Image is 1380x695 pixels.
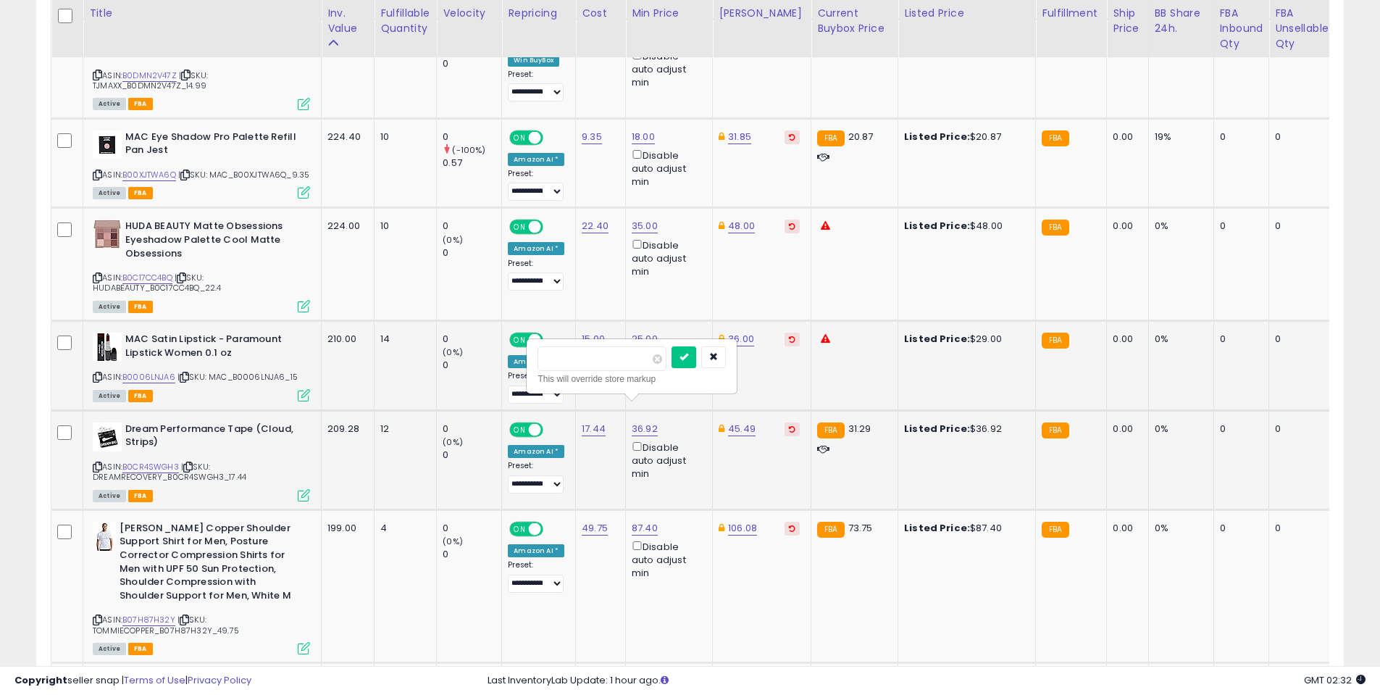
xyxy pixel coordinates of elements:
[508,560,564,593] div: Preset:
[93,220,310,311] div: ASIN:
[1042,522,1069,538] small: FBA
[632,521,658,536] a: 87.40
[1220,333,1258,346] div: 0
[14,673,67,687] strong: Copyright
[93,522,116,551] img: 31jMBQntN3L._SL40_.jpg
[508,6,569,21] div: Repricing
[452,144,485,156] small: (-100%)
[443,449,501,462] div: 0
[728,130,751,144] a: 31.85
[582,130,602,144] a: 9.35
[848,130,874,143] span: 20.87
[904,130,970,143] b: Listed Price:
[1220,423,1258,436] div: 0
[93,130,310,198] div: ASIN:
[1042,6,1100,21] div: Fulfillment
[327,220,363,233] div: 224.00
[508,242,564,255] div: Amazon AI *
[93,333,122,362] img: 41++Zh68K0L._SL40_.jpg
[327,423,363,436] div: 209.28
[1275,423,1323,436] div: 0
[1220,130,1258,143] div: 0
[128,643,153,655] span: FBA
[728,332,754,346] a: 36.00
[93,187,126,199] span: All listings currently available for purchase on Amazon
[380,6,430,36] div: Fulfillable Quantity
[904,6,1029,21] div: Listed Price
[93,423,310,500] div: ASIN:
[1113,423,1137,436] div: 0.00
[327,522,363,535] div: 199.00
[582,521,608,536] a: 49.75
[511,334,529,346] span: ON
[904,220,1024,233] div: $48.00
[178,169,309,180] span: | SKU: MAC_B00XJTWA6Q_9.35
[443,536,463,547] small: (0%)
[89,6,315,21] div: Title
[1042,423,1069,438] small: FBA
[508,544,564,557] div: Amazon AI *
[508,153,564,166] div: Amazon AI *
[327,333,363,346] div: 210.00
[508,70,564,102] div: Preset:
[93,301,126,313] span: All listings currently available for purchase on Amazon
[1042,333,1069,349] small: FBA
[128,390,153,402] span: FBA
[582,422,606,436] a: 17.44
[125,130,301,161] b: MAC Eye Shadow Pro Palette Refill Pan Jest
[511,221,529,233] span: ON
[1042,130,1069,146] small: FBA
[122,371,175,383] a: B0006LNJA6
[632,439,701,481] div: Disable auto adjust min
[508,169,564,201] div: Preset:
[538,372,726,386] div: This will override store markup
[443,548,501,561] div: 0
[380,333,425,346] div: 14
[904,333,1024,346] div: $29.00
[1113,333,1137,346] div: 0.00
[124,673,185,687] a: Terms of Use
[582,6,619,21] div: Cost
[122,461,179,473] a: B0CR4SWGH3
[1220,220,1258,233] div: 0
[632,219,658,233] a: 35.00
[541,523,564,535] span: OFF
[93,461,246,483] span: | SKU: DREAMRECOVERY_B0CR4SWGH3_17.44
[93,490,126,502] span: All listings currently available for purchase on Amazon
[719,6,805,21] div: [PERSON_NAME]
[443,220,501,233] div: 0
[511,423,529,436] span: ON
[380,522,425,535] div: 4
[443,246,501,259] div: 0
[1304,673,1366,687] span: 2025-09-15 02:32 GMT
[1275,130,1323,143] div: 0
[93,643,126,655] span: All listings currently available for purchase on Amazon
[443,522,501,535] div: 0
[443,6,495,21] div: Velocity
[1113,522,1137,535] div: 0.00
[380,423,425,436] div: 12
[1155,423,1203,436] div: 0%
[443,359,501,372] div: 0
[1220,6,1263,51] div: FBA inbound Qty
[508,259,564,291] div: Preset:
[508,461,564,494] div: Preset:
[1275,6,1329,51] div: FBA Unsellable Qty
[327,130,363,143] div: 224.40
[582,332,605,346] a: 15.00
[93,130,122,158] img: 31mca6WAHRL._SL40_.jpg
[632,237,701,279] div: Disable auto adjust min
[719,334,724,344] i: This overrides the store level Dynamic Max Price for this listing
[1275,220,1323,233] div: 0
[632,147,701,189] div: Disable auto adjust min
[817,423,844,438] small: FBA
[632,538,701,580] div: Disable auto adjust min
[848,521,873,535] span: 73.75
[122,70,177,82] a: B0DMN2V47Z
[93,272,221,294] span: | SKU: HUDABEAUTY_B0C17CC4BQ_22.4
[443,423,501,436] div: 0
[122,614,175,626] a: B07H87H32Y
[632,422,658,436] a: 36.92
[1155,522,1203,535] div: 0%
[443,130,501,143] div: 0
